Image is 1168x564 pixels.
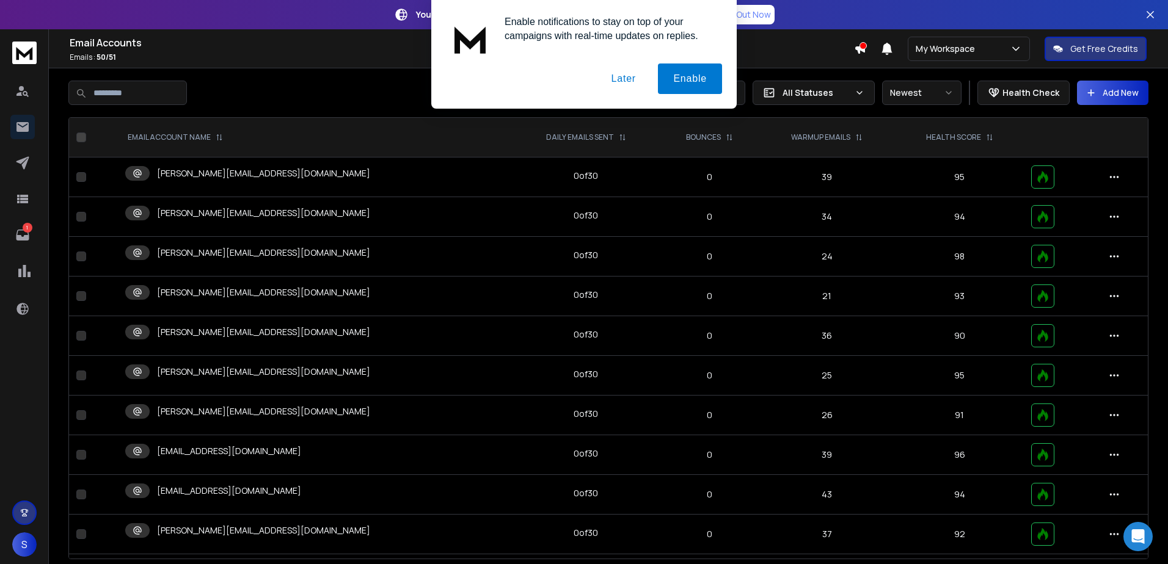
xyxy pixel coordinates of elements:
[759,277,895,316] td: 21
[446,15,495,63] img: notification icon
[668,449,752,461] p: 0
[895,356,1024,396] td: 95
[157,405,370,418] p: [PERSON_NAME][EMAIL_ADDRESS][DOMAIN_NAME]
[668,211,752,223] p: 0
[157,485,301,497] p: [EMAIL_ADDRESS][DOMAIN_NAME]
[10,223,35,247] a: 1
[668,409,752,421] p: 0
[895,396,1024,435] td: 91
[574,249,598,261] div: 0 of 30
[791,132,850,142] p: WARMUP EMAILS
[574,368,598,380] div: 0 of 30
[668,330,752,342] p: 0
[12,532,37,557] button: S
[759,396,895,435] td: 26
[895,157,1024,197] td: 95
[23,223,32,233] p: 1
[128,132,223,142] div: EMAIL ACCOUNT NAME
[668,369,752,381] p: 0
[574,170,598,182] div: 0 of 30
[668,171,752,183] p: 0
[1123,522,1153,551] div: Open Intercom Messenger
[668,290,752,302] p: 0
[574,328,598,341] div: 0 of 30
[658,63,722,94] button: Enable
[759,316,895,356] td: 36
[895,197,1024,237] td: 94
[157,366,370,378] p: [PERSON_NAME][EMAIL_ADDRESS][DOMAIN_NAME]
[157,207,370,219] p: [PERSON_NAME][EMAIL_ADDRESS][DOMAIN_NAME]
[574,487,598,499] div: 0 of 30
[895,237,1024,277] td: 98
[668,528,752,540] p: 0
[546,132,614,142] p: DAILY EMAILS SENT
[895,475,1024,515] td: 94
[157,247,370,259] p: [PERSON_NAME][EMAIL_ADDRESS][DOMAIN_NAME]
[668,250,752,262] p: 0
[668,488,752,501] p: 0
[759,435,895,475] td: 39
[157,286,370,298] p: [PERSON_NAME][EMAIL_ADDRESS][DOMAIN_NAME]
[759,197,895,237] td: 34
[759,515,895,554] td: 37
[157,326,370,338] p: [PERSON_NAME][EMAIL_ADDRESS][DOMAIN_NAME]
[895,316,1024,356] td: 90
[574,527,598,539] div: 0 of 30
[157,167,370,179] p: [PERSON_NAME][EMAIL_ADDRESS][DOMAIN_NAME]
[759,475,895,515] td: 43
[759,237,895,277] td: 24
[495,15,722,43] div: Enable notifications to stay on top of your campaigns with real-time updates on replies.
[895,277,1024,316] td: 93
[759,157,895,197] td: 39
[759,356,895,396] td: 25
[596,63,651,94] button: Later
[574,408,598,420] div: 0 of 30
[686,132,721,142] p: BOUNCES
[157,445,301,457] p: [EMAIL_ADDRESS][DOMAIN_NAME]
[574,447,598,460] div: 0 of 30
[574,209,598,222] div: 0 of 30
[895,435,1024,475] td: 96
[574,289,598,301] div: 0 of 30
[895,515,1024,554] td: 92
[926,132,981,142] p: HEALTH SCORE
[157,524,370,537] p: [PERSON_NAME][EMAIL_ADDRESS][DOMAIN_NAME]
